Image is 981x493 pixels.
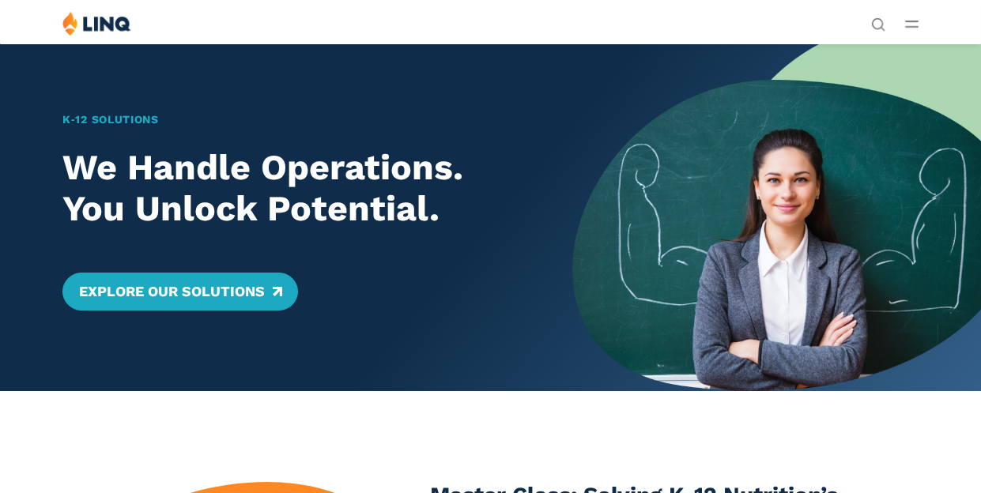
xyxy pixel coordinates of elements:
[62,273,297,310] a: Explore Our Solutions
[62,111,532,128] h1: K‑12 Solutions
[905,15,919,32] button: Open Main Menu
[572,43,981,391] img: Home Banner
[871,16,885,30] button: Open Search Bar
[871,11,885,30] nav: Utility Navigation
[62,147,532,228] h2: We Handle Operations. You Unlock Potential.
[62,11,131,36] img: LINQ | K‑12 Software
